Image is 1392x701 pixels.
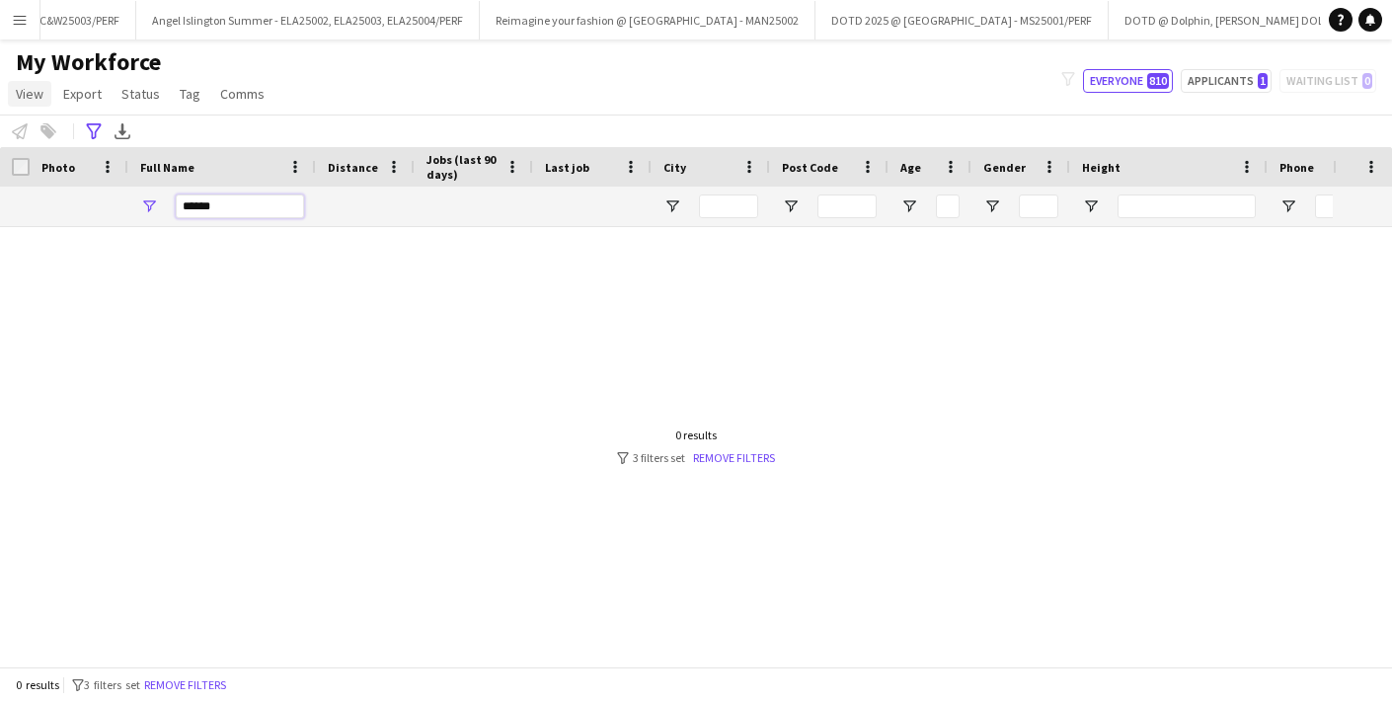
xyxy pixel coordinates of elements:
[41,160,75,175] span: Photo
[220,85,265,103] span: Comms
[1118,195,1256,218] input: Height Filter Input
[1279,197,1297,215] button: Open Filter Menu
[136,1,480,39] button: Angel Islington Summer - ELA25002, ELA25003, ELA25004/PERF
[693,450,775,465] a: Remove filters
[617,428,775,442] div: 0 results
[16,47,161,77] span: My Workforce
[1279,160,1314,175] span: Phone
[1082,197,1100,215] button: Open Filter Menu
[140,197,158,215] button: Open Filter Menu
[815,1,1109,39] button: DOTD 2025 @ [GEOGRAPHIC_DATA] - MS25001/PERF
[782,197,800,215] button: Open Filter Menu
[55,81,110,107] a: Export
[114,81,168,107] a: Status
[1019,195,1058,218] input: Gender Filter Input
[328,160,378,175] span: Distance
[172,81,208,107] a: Tag
[1181,69,1272,93] button: Applicants1
[1082,160,1121,175] span: Height
[121,85,160,103] span: Status
[84,677,140,692] span: 3 filters set
[663,197,681,215] button: Open Filter Menu
[480,1,815,39] button: Reimagine your fashion @ [GEOGRAPHIC_DATA] - MAN25002
[983,197,1001,215] button: Open Filter Menu
[140,160,194,175] span: Full Name
[63,85,102,103] span: Export
[140,674,230,696] button: Remove filters
[176,195,304,218] input: Full Name Filter Input
[699,195,758,218] input: City Filter Input
[817,195,877,218] input: Post Code Filter Input
[180,85,200,103] span: Tag
[1083,69,1173,93] button: Everyone810
[545,160,589,175] span: Last job
[617,450,775,465] div: 3 filters set
[900,197,918,215] button: Open Filter Menu
[16,85,43,103] span: View
[936,195,960,218] input: Age Filter Input
[12,158,30,176] input: Column with Header Selection
[1147,73,1169,89] span: 810
[983,160,1026,175] span: Gender
[8,81,51,107] a: View
[426,152,498,182] span: Jobs (last 90 days)
[111,119,134,143] app-action-btn: Export XLSX
[1258,73,1268,89] span: 1
[900,160,921,175] span: Age
[663,160,686,175] span: City
[212,81,272,107] a: Comms
[82,119,106,143] app-action-btn: Advanced filters
[782,160,838,175] span: Post Code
